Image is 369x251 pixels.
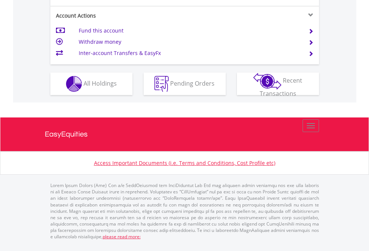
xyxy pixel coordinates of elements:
[79,48,299,59] td: Inter-account Transfers & EasyFx
[45,117,325,151] a: EasyEquities
[154,76,169,92] img: pending_instructions-wht.png
[103,233,141,240] a: please read more:
[50,73,132,95] button: All Holdings
[144,73,226,95] button: Pending Orders
[79,36,299,48] td: Withdraw money
[237,73,319,95] button: Recent Transactions
[253,73,281,89] img: transactions-zar-wht.png
[84,79,117,87] span: All Holdings
[79,25,299,36] td: Fund this account
[50,12,185,19] div: Account Actions
[94,159,275,166] a: Access Important Documents (i.e. Terms and Conditions, Cost Profile etc)
[66,76,82,92] img: holdings-wht.png
[50,182,319,240] p: Lorem Ipsum Dolors (Ame) Con a/e SeddOeiusmod tem InciDiduntut Lab Etd mag aliquaen admin veniamq...
[170,79,215,87] span: Pending Orders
